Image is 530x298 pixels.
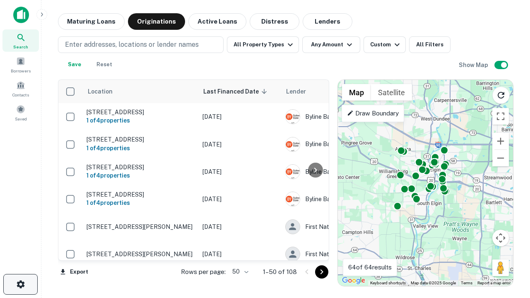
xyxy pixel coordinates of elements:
p: [DATE] [202,112,277,121]
h6: 1 of 4 properties [87,144,194,153]
p: Draw Boundary [347,108,399,118]
div: Byline Bank [285,192,410,207]
button: Zoom out [492,150,509,166]
div: Byline Bank [285,109,410,124]
p: [DATE] [202,167,277,176]
th: Last Financed Date [198,80,281,103]
span: Search [13,43,28,50]
div: 50 [229,266,250,278]
button: Keyboard shortcuts [370,280,406,286]
a: Report a map error [477,281,511,285]
p: [STREET_ADDRESS] [87,108,194,116]
img: picture [286,137,300,151]
button: All Property Types [227,36,299,53]
p: [DATE] [202,140,277,149]
div: First Nations Bank [285,219,410,234]
button: Toggle fullscreen view [492,108,509,125]
p: [DATE] [202,195,277,204]
div: 0 0 [338,80,513,286]
h6: 1 of 4 properties [87,198,194,207]
img: picture [286,165,300,179]
p: 1–50 of 108 [263,267,297,277]
span: Location [87,87,123,96]
p: 64 of 64 results [348,262,392,272]
button: Originations [128,13,185,30]
button: Lenders [303,13,352,30]
div: Custom [370,40,402,50]
div: Byline Bank [285,137,410,152]
button: Reload search area [492,87,510,104]
span: Lender [286,87,306,96]
div: Byline Bank [285,164,410,179]
h6: Show Map [459,60,489,70]
button: Show street map [342,84,371,101]
button: Enter addresses, locations or lender names [58,36,224,53]
button: Maturing Loans [58,13,125,30]
span: Borrowers [11,67,31,74]
div: First Nations Bank [285,247,410,262]
th: Location [82,80,198,103]
a: Open this area in Google Maps (opens a new window) [340,275,367,286]
iframe: Chat Widget [489,232,530,272]
h6: 1 of 4 properties [87,171,194,180]
span: Map data ©2025 Google [411,281,456,285]
h6: 1 of 4 properties [87,116,194,125]
p: [STREET_ADDRESS] [87,191,194,198]
button: Custom [364,36,406,53]
button: Zoom in [492,133,509,149]
p: [STREET_ADDRESS] [87,163,194,171]
img: capitalize-icon.png [13,7,29,23]
button: Active Loans [188,13,246,30]
p: [DATE] [202,222,277,231]
th: Lender [281,80,414,103]
img: Google [340,275,367,286]
img: picture [286,192,300,206]
p: [STREET_ADDRESS] [87,136,194,143]
button: Show satellite imagery [371,84,412,101]
p: [STREET_ADDRESS][PERSON_NAME] [87,223,194,231]
a: Terms (opens in new tab) [461,281,472,285]
button: Any Amount [302,36,360,53]
button: Map camera controls [492,230,509,246]
span: Last Financed Date [203,87,270,96]
a: Borrowers [2,53,39,76]
button: All Filters [409,36,450,53]
p: [STREET_ADDRESS][PERSON_NAME] [87,250,194,258]
p: Rows per page: [181,267,226,277]
button: Reset [91,56,118,73]
span: Saved [15,115,27,122]
button: Go to next page [315,265,328,279]
button: Distress [250,13,299,30]
button: Export [58,266,90,278]
a: Contacts [2,77,39,100]
a: Saved [2,101,39,124]
span: Contacts [12,91,29,98]
a: Search [2,29,39,52]
img: picture [286,110,300,124]
p: [DATE] [202,250,277,259]
button: Save your search to get updates of matches that match your search criteria. [61,56,88,73]
p: Enter addresses, locations or lender names [65,40,199,50]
